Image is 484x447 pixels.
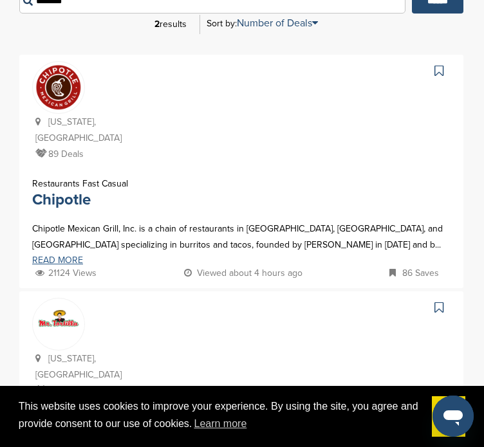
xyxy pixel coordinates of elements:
p: Viewed about 4 hours ago [184,265,302,281]
span: This website uses cookies to improve your experience. By using the site, you agree and provide co... [19,399,422,433]
div: Sort by: [207,18,318,28]
a: dismiss cookie message [432,396,465,437]
p: 86 Saves [389,265,439,281]
a: Chipotle [32,190,91,209]
p: 1 Deals [35,383,109,399]
img: Open uri20141112 50798 17mfq5y [33,62,84,113]
div: results [148,14,193,35]
p: [US_STATE], [GEOGRAPHIC_DATA] [35,114,109,146]
b: 2 [154,19,160,30]
a: Number of Deals [237,17,318,30]
a: READ MORE [32,256,451,265]
a: learn more about cookies [192,414,248,433]
p: 21124 Views [35,265,97,281]
p: Chipotle Mexican Grill, Inc. is a chain of restaurants in [GEOGRAPHIC_DATA], [GEOGRAPHIC_DATA], a... [32,221,451,253]
p: Restaurants Fast Casual [32,176,128,192]
a: Mrt [33,298,84,340]
p: 89 Deals [35,146,109,162]
img: Mrt [33,310,84,329]
p: [US_STATE], [GEOGRAPHIC_DATA] [35,351,109,383]
iframe: Button to launch messaging window [433,396,474,437]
